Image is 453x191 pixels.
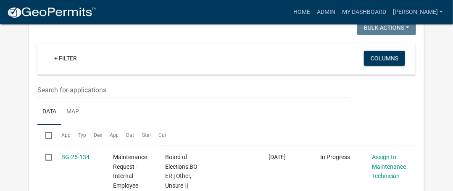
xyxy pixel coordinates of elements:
datatable-header-cell: Select [37,125,53,145]
a: BG-25-134 [61,154,90,160]
span: Date Created [126,132,155,138]
datatable-header-cell: Applicant [102,125,118,145]
span: 10/08/2025 [269,154,286,160]
span: In Progress [320,154,350,160]
datatable-header-cell: Application Number [53,125,69,145]
datatable-header-cell: Current Activity [150,125,166,145]
span: Type [78,132,89,138]
datatable-header-cell: Status [134,125,150,145]
a: Data [37,99,61,126]
span: Applicant [110,132,132,138]
span: Current Activity [158,132,193,138]
datatable-header-cell: Date Created [118,125,134,145]
a: Assign to Maintenance Technician [372,154,406,180]
span: Description [94,132,119,138]
a: My Dashboard [339,4,390,20]
datatable-header-cell: Description [86,125,102,145]
button: Bulk Actions [357,20,416,35]
a: Home [290,4,313,20]
span: Status [142,132,157,138]
a: [PERSON_NAME] [390,4,446,20]
a: + Filter [47,51,84,66]
span: Application Number [61,132,107,138]
input: Search for applications [37,81,350,99]
button: Columns [364,51,405,66]
datatable-header-cell: Type [70,125,86,145]
a: Map [61,99,84,126]
a: Admin [313,4,339,20]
